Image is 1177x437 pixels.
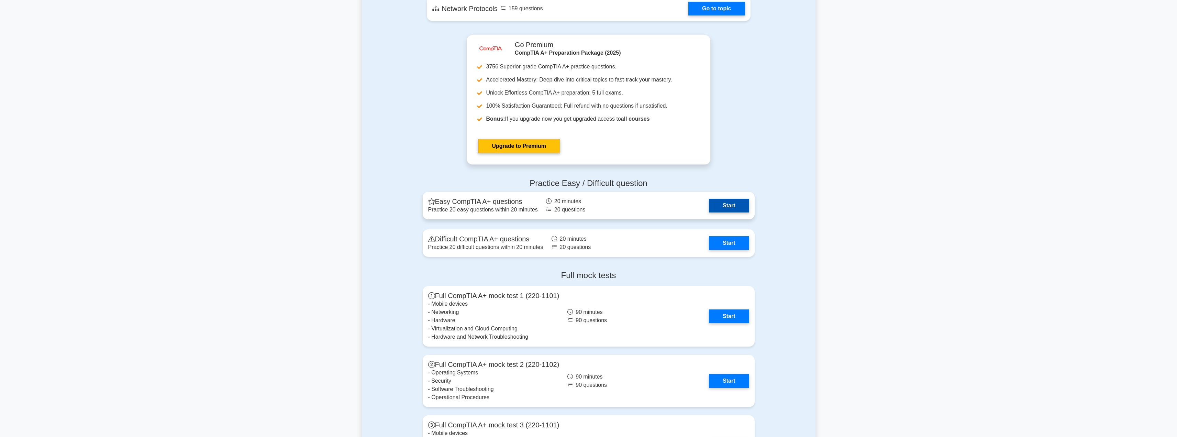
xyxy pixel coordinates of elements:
[688,2,745,15] a: Go to topic
[423,178,755,188] h4: Practice Easy / Difficult question
[478,139,560,153] a: Upgrade to Premium
[709,309,749,323] a: Start
[709,374,749,388] a: Start
[709,199,749,212] a: Start
[709,236,749,250] a: Start
[423,271,755,281] h4: Full mock tests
